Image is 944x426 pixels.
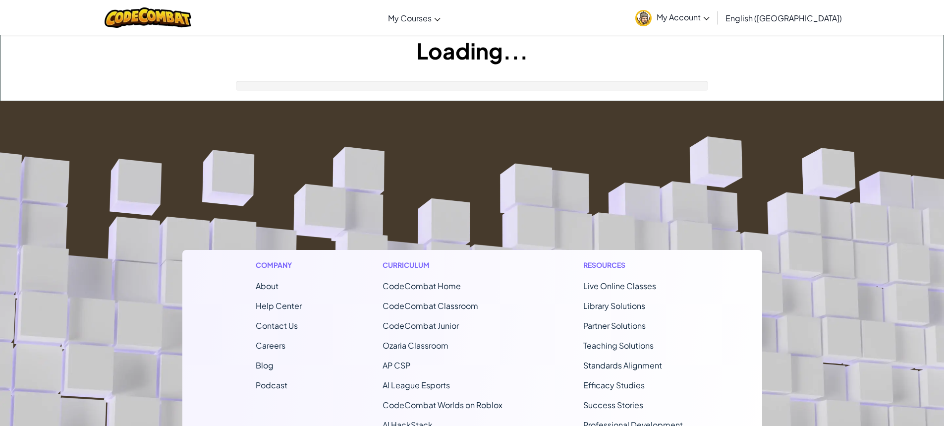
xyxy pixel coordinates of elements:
[635,10,652,26] img: avatar
[0,35,944,66] h1: Loading...
[583,380,645,390] a: Efficacy Studies
[583,360,662,370] a: Standards Alignment
[383,380,450,390] a: AI League Esports
[383,301,478,311] a: CodeCombat Classroom
[583,301,645,311] a: Library Solutions
[657,12,710,22] span: My Account
[630,2,715,33] a: My Account
[583,340,654,351] a: Teaching Solutions
[583,320,646,331] a: Partner Solutions
[583,281,656,291] a: Live Online Classes
[383,320,459,331] a: CodeCombat Junior
[583,400,643,410] a: Success Stories
[256,260,302,270] h1: Company
[256,281,278,291] a: About
[383,340,448,351] a: Ozaria Classroom
[388,13,432,23] span: My Courses
[383,400,502,410] a: CodeCombat Worlds on Roblox
[256,340,285,351] a: Careers
[383,281,461,291] span: CodeCombat Home
[583,260,689,270] h1: Resources
[256,301,302,311] a: Help Center
[383,4,445,31] a: My Courses
[721,4,847,31] a: English ([GEOGRAPHIC_DATA])
[256,380,287,390] a: Podcast
[256,320,298,331] span: Contact Us
[383,360,410,370] a: AP CSP
[383,260,502,270] h1: Curriculum
[256,360,274,370] a: Blog
[105,7,191,28] img: CodeCombat logo
[725,13,842,23] span: English ([GEOGRAPHIC_DATA])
